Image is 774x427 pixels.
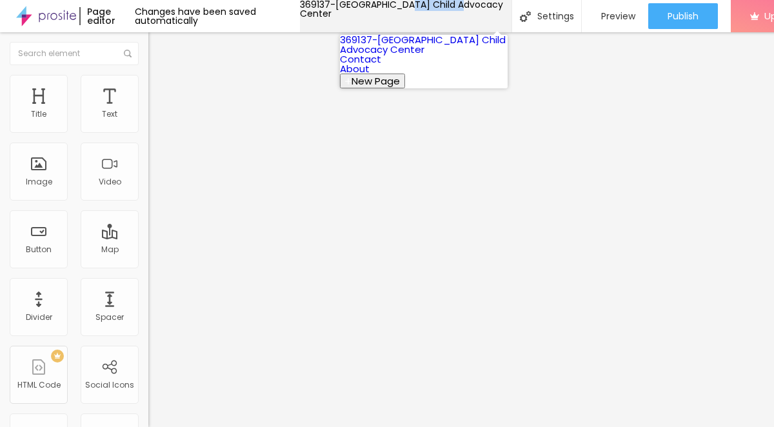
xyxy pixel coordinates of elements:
[10,42,139,65] input: Search element
[26,313,52,322] div: Divider
[352,74,400,88] span: New Page
[340,62,370,75] a: About
[520,11,531,22] img: Icone
[26,177,52,186] div: Image
[26,245,52,254] div: Button
[135,7,300,25] div: Changes have been saved automatically
[31,110,46,119] div: Title
[340,33,506,56] a: 369137-[GEOGRAPHIC_DATA] Child Advocacy Center
[102,110,117,119] div: Text
[668,11,699,21] span: Publish
[79,7,135,25] div: Page editor
[340,74,405,88] button: New Page
[340,52,381,66] a: Contact
[601,11,635,21] span: Preview
[95,313,124,322] div: Spacer
[99,177,121,186] div: Video
[648,3,718,29] button: Publish
[101,245,119,254] div: Map
[17,381,61,390] div: HTML Code
[124,50,132,57] img: Icone
[85,381,134,390] div: Social Icons
[582,3,648,29] button: Preview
